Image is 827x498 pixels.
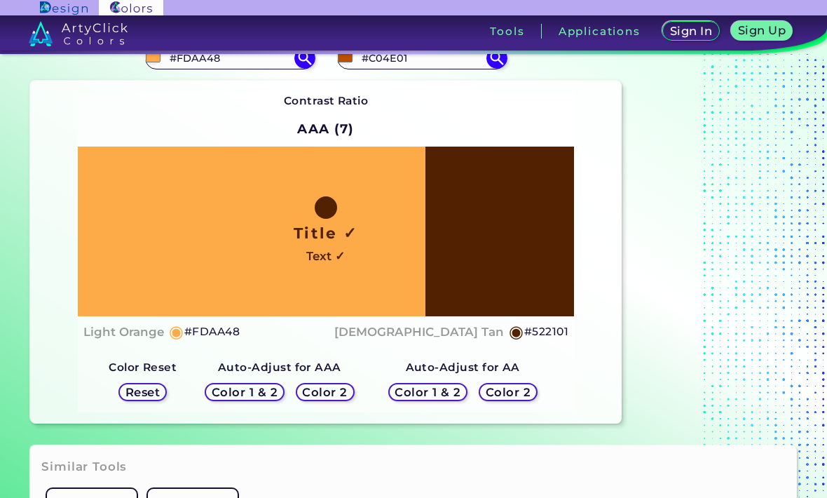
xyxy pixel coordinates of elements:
h5: #FDAA48 [184,323,240,341]
h4: Text ✓ [306,246,345,267]
h1: Title ✓ [294,222,358,243]
h5: Color 2 [305,386,346,397]
img: icon search [294,48,315,69]
h3: Applications [559,26,641,36]
h5: Color 1 & 2 [215,386,275,397]
img: ArtyClick Design logo [40,1,87,15]
strong: Auto-Adjust for AA [406,361,520,374]
strong: Color Reset [109,361,177,374]
a: Sign In [665,22,716,40]
h5: ◉ [169,323,184,340]
img: icon search [486,48,507,69]
h4: Light Orange [83,322,164,342]
h4: [DEMOGRAPHIC_DATA] Tan [334,322,504,342]
h5: ◉ [509,323,524,340]
h3: Tools [490,26,524,36]
strong: Contrast Ratio [284,94,369,107]
input: type color 2.. [357,48,487,67]
h5: Color 1 & 2 [398,386,458,397]
h5: Sign Up [740,25,784,36]
h5: #522101 [524,323,568,341]
h3: Similar Tools [41,459,127,476]
img: logo_artyclick_colors_white.svg [29,21,128,46]
h5: Sign In [672,26,710,36]
input: type color 1.. [165,48,295,67]
h2: AAA (7) [291,113,360,144]
strong: Auto-Adjust for AAA [218,361,341,374]
h5: Reset [127,386,158,397]
a: Sign Up [734,22,789,40]
h5: Color 2 [488,386,528,397]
